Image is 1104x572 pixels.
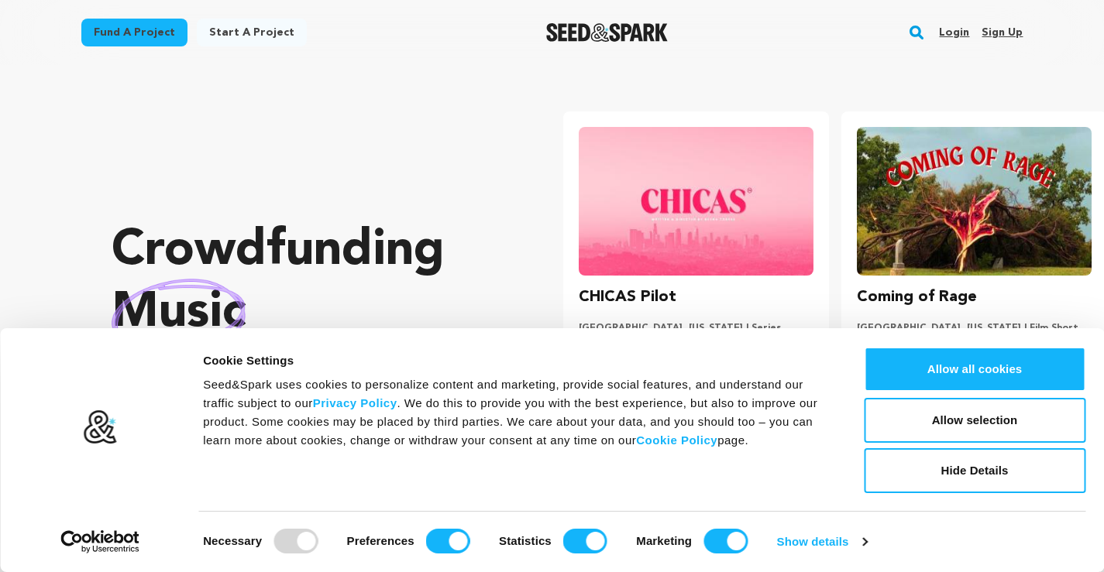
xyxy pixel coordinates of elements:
div: Cookie Settings [203,351,829,370]
a: Privacy Policy [313,396,397,409]
div: Seed&Spark uses cookies to personalize content and marketing, provide social features, and unders... [203,375,829,450]
img: Seed&Spark Logo Dark Mode [546,23,668,42]
img: logo [83,409,118,445]
a: Seed&Spark Homepage [546,23,668,42]
a: Usercentrics Cookiebot - opens in a new window [33,530,168,553]
button: Hide Details [864,448,1085,493]
img: Coming of Rage image [857,127,1092,276]
h3: CHICAS Pilot [579,285,676,310]
a: Fund a project [81,19,187,46]
a: Start a project [197,19,307,46]
p: Crowdfunding that . [112,221,501,406]
p: [GEOGRAPHIC_DATA], [US_STATE] | Film Short [857,322,1092,334]
img: CHICAS Pilot image [579,127,813,276]
a: Login [939,20,969,45]
a: Show details [777,530,867,553]
button: Allow all cookies [864,347,1085,392]
strong: Necessary [203,534,262,547]
strong: Preferences [347,534,414,547]
a: Cookie Policy [636,433,717,447]
button: Allow selection [864,398,1085,443]
p: [GEOGRAPHIC_DATA], [US_STATE] | Series [579,322,813,334]
strong: Marketing [636,534,692,547]
strong: Statistics [499,534,552,547]
h3: Coming of Rage [857,285,977,310]
a: Sign up [982,20,1023,45]
legend: Consent Selection [202,522,203,523]
img: hand sketched image [112,279,246,348]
